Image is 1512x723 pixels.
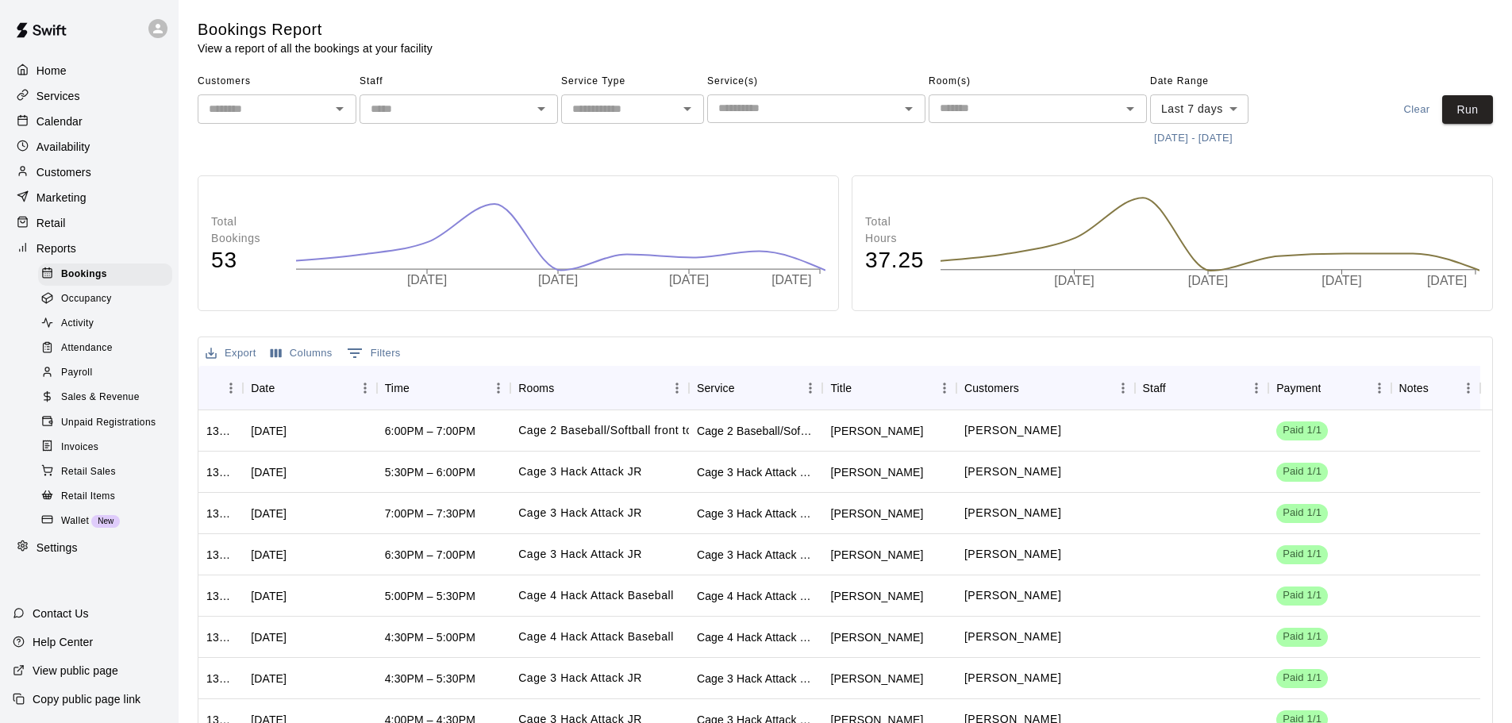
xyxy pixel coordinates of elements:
[1391,95,1442,125] button: Clear
[1268,366,1391,410] div: Payment
[830,629,923,645] div: Alec Baray
[1391,366,1480,410] div: Notes
[964,463,1061,480] p: Jedd Marquez
[518,505,642,521] p: Cage 3 Hack Attack JR
[1368,376,1391,400] button: Menu
[518,587,674,604] p: Cage 4 Hack Attack Baseball
[1321,377,1343,399] button: Sort
[202,341,260,366] button: Export
[343,340,405,366] button: Show filters
[38,361,179,386] a: Payroll
[37,190,87,206] p: Marketing
[329,98,351,120] button: Open
[61,316,94,332] span: Activity
[38,410,179,435] a: Unpaid Registrations
[61,291,112,307] span: Occupancy
[865,247,924,275] h4: 37.25
[198,19,433,40] h5: Bookings Report
[554,377,576,399] button: Sort
[360,69,558,94] span: Staff
[61,415,156,431] span: Unpaid Registrations
[697,506,815,521] div: Cage 3 Hack Attack JR Baseball
[38,461,172,483] div: Retail Sales
[206,464,235,480] div: 1336352
[385,671,475,686] div: 4:30PM – 5:30PM
[964,587,1061,604] p: Alec Baray
[13,135,166,159] a: Availability
[38,288,172,310] div: Occupancy
[38,263,172,286] div: Bookings
[1111,376,1135,400] button: Menu
[697,629,815,645] div: Cage 4 Hack Attack Baseball
[13,84,166,108] a: Services
[251,671,287,686] div: Tue, Aug 19, 2025
[206,671,235,686] div: 1331074
[697,423,815,439] div: Cage 2 Baseball/Softball front toss, tee work ,etc
[1456,376,1480,400] button: Menu
[38,362,172,384] div: Payroll
[830,423,923,439] div: Christopher Marlow
[1276,366,1321,410] div: Payment
[37,164,91,180] p: Customers
[38,510,172,533] div: WalletNew
[822,366,956,410] div: Title
[518,670,642,686] p: Cage 3 Hack Attack JR
[539,273,579,287] tspan: [DATE]
[38,386,172,409] div: Sales & Revenue
[487,376,510,400] button: Menu
[1019,377,1041,399] button: Sort
[198,69,356,94] span: Customers
[1427,275,1467,288] tspan: [DATE]
[198,366,243,410] div: ID
[830,366,852,410] div: Title
[1322,275,1361,288] tspan: [DATE]
[1276,629,1328,644] span: Paid 1/1
[38,262,179,287] a: Bookings
[510,366,689,410] div: Rooms
[61,267,107,283] span: Bookings
[13,186,166,210] div: Marketing
[198,40,433,56] p: View a report of all the bookings at your facility
[964,505,1061,521] p: Santiago Castelo
[33,663,118,679] p: View public page
[33,691,140,707] p: Copy public page link
[38,460,179,484] a: Retail Sales
[1143,366,1166,410] div: Staff
[1150,126,1237,151] button: [DATE] - [DATE]
[38,509,179,533] a: WalletNew
[964,629,1061,645] p: Alec Baray
[275,377,297,399] button: Sort
[38,337,179,361] a: Attendance
[206,629,235,645] div: 1333191
[13,59,166,83] a: Home
[1166,377,1188,399] button: Sort
[206,423,235,439] div: 1336496
[61,365,92,381] span: Payroll
[38,287,179,311] a: Occupancy
[956,366,1135,410] div: Customers
[219,376,243,400] button: Menu
[964,366,1019,410] div: Customers
[518,463,642,480] p: Cage 3 Hack Attack JR
[251,366,275,410] div: Date
[385,588,475,604] div: 5:00PM – 5:30PM
[830,671,923,686] div: Ashtyn Marquez
[13,211,166,235] a: Retail
[1429,377,1451,399] button: Sort
[61,464,116,480] span: Retail Sales
[13,536,166,560] a: Settings
[518,546,642,563] p: Cage 3 Hack Attack JR
[37,88,80,104] p: Services
[1245,376,1268,400] button: Menu
[830,506,923,521] div: Bobby Castelo
[251,547,287,563] div: Tue, Aug 19, 2025
[830,464,923,480] div: Ashtyn Marquez
[697,464,815,480] div: Cage 3 Hack Attack JR Baseball
[1276,588,1328,603] span: Paid 1/1
[964,422,1061,439] p: Dominic Marlow
[251,423,287,439] div: Tue, Aug 19, 2025
[530,98,552,120] button: Open
[561,69,704,94] span: Service Type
